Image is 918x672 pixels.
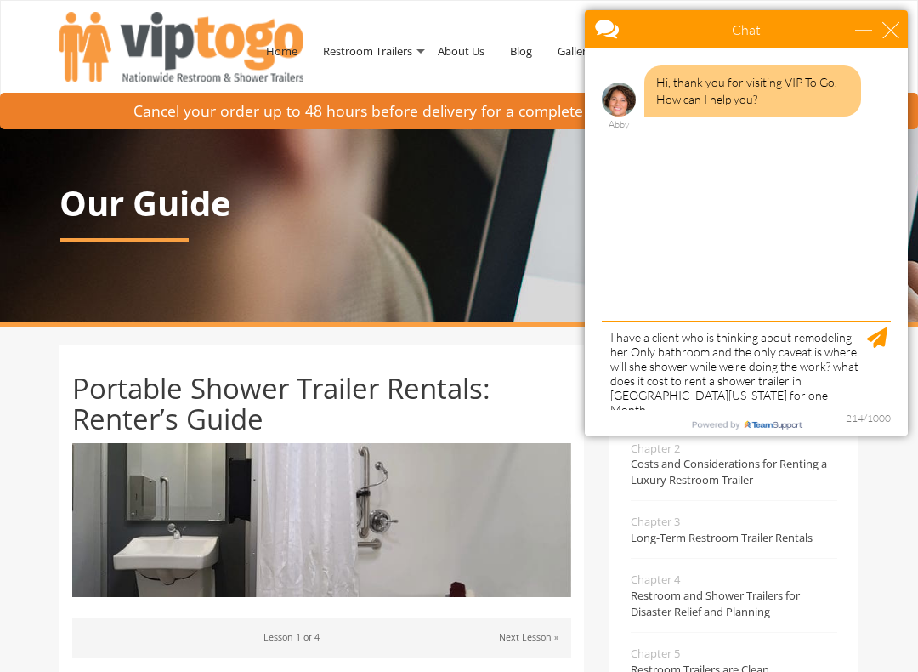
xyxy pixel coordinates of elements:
span: Long-Term Restroom Trailer Rentals [631,530,837,546]
a: powered by link [108,414,235,436]
a: Home [253,7,310,95]
span: Chapter 4 [631,572,837,588]
div: close [308,21,325,38]
div: minimize [280,21,297,38]
span: Costs and Considerations for Renting a Luxury Restroom Trailer [631,456,837,487]
span: Chapter 5 [631,646,837,662]
textarea: type your message [27,321,316,410]
img: Abby avatar image. [27,83,61,117]
img: Portable Shower Trailer Rentals: Renter’s Guide - VIPTOGO [72,443,571,598]
h1: Portable Shower Trailer Rentals: Renter’s Guide [72,373,571,436]
a: Restroom Trailers [310,7,425,95]
a: About Us [425,7,497,95]
div: Hi, thank you for visiting VIP To Go. How can I help you? [70,65,286,117]
a: Chapter 4Restroom and Shower Trailers for Disaster Relief and Planning [631,559,837,632]
a: Blog [497,7,545,95]
div: Chat [70,10,274,48]
img: VIPTOGO [59,12,303,82]
div: Send Message [292,327,313,348]
span: Chapter 3 [631,514,837,530]
span: Chapter 2 [631,441,837,457]
span: Restroom and Shower Trailers for Disaster Relief and Planning [631,588,837,619]
a: Chapter 2Costs and Considerations for Renting a Luxury Restroom Trailer [631,428,837,501]
a: Gallery [545,7,605,95]
a: Next Lesson » [499,631,558,643]
p: Lesson 1 of 4 [85,629,558,646]
div: Abby [27,119,61,129]
a: Chapter 3Long-Term Restroom Trailer Rentals [631,501,837,558]
p: Our Guide [59,185,858,222]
